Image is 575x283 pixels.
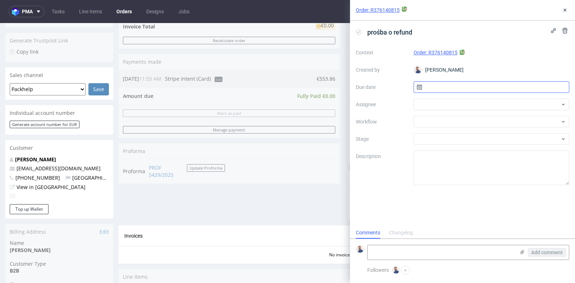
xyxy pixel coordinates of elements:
[367,267,389,273] span: Followers
[356,83,408,91] label: Due date
[389,227,413,239] div: Changelog
[75,6,106,17] a: Line Items
[401,266,410,274] button: +
[47,6,69,17] a: Tasks
[539,210,561,215] span: Invoice
[174,6,194,17] a: Jobs
[65,151,123,158] span: [GEOGRAPHIC_DATA]
[22,9,33,14] span: pma
[546,120,565,130] button: Send
[15,133,56,140] a: [PERSON_NAME]
[356,48,408,57] label: Context
[10,181,49,191] button: Top up Wallet
[353,86,362,94] img: regular_mini_magick20241106-125-nyamd5.jpg
[356,100,408,109] label: Assignee
[522,165,564,174] div: Set due date
[5,117,113,133] div: Customer
[356,6,400,14] a: Order: R376140815
[356,135,408,143] label: Stage
[119,223,570,235] div: No invoices yet
[5,44,113,60] div: Sales channel
[124,210,143,216] span: Invoices
[366,165,401,174] div: prośba o refund
[537,208,564,217] button: Invoice
[414,66,422,73] img: Michał Rachański
[356,152,408,184] label: Description
[550,152,565,158] a: View all
[356,66,408,74] label: Created by
[414,50,457,55] a: Order: R376140815
[353,151,366,158] span: Tasks
[356,246,364,253] img: Michał Rachański
[88,60,109,72] input: Save
[10,151,60,158] span: [PHONE_NUMBER]
[356,117,408,126] label: Workflow
[112,6,136,17] a: Orders
[9,6,45,17] button: pma
[392,266,400,274] img: Michał Rachański
[142,6,168,17] a: Designs
[12,8,22,16] img: logo
[414,64,570,76] div: [PERSON_NAME]
[17,142,101,149] a: [EMAIL_ADDRESS][DOMAIN_NAME]
[5,82,113,98] div: Individual account number
[17,161,86,167] a: View in [GEOGRAPHIC_DATA]
[10,98,79,105] button: Generate account number for EUR
[356,227,380,239] div: Comments
[354,181,564,193] input: Type to create new task
[364,26,415,38] span: prośba o refund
